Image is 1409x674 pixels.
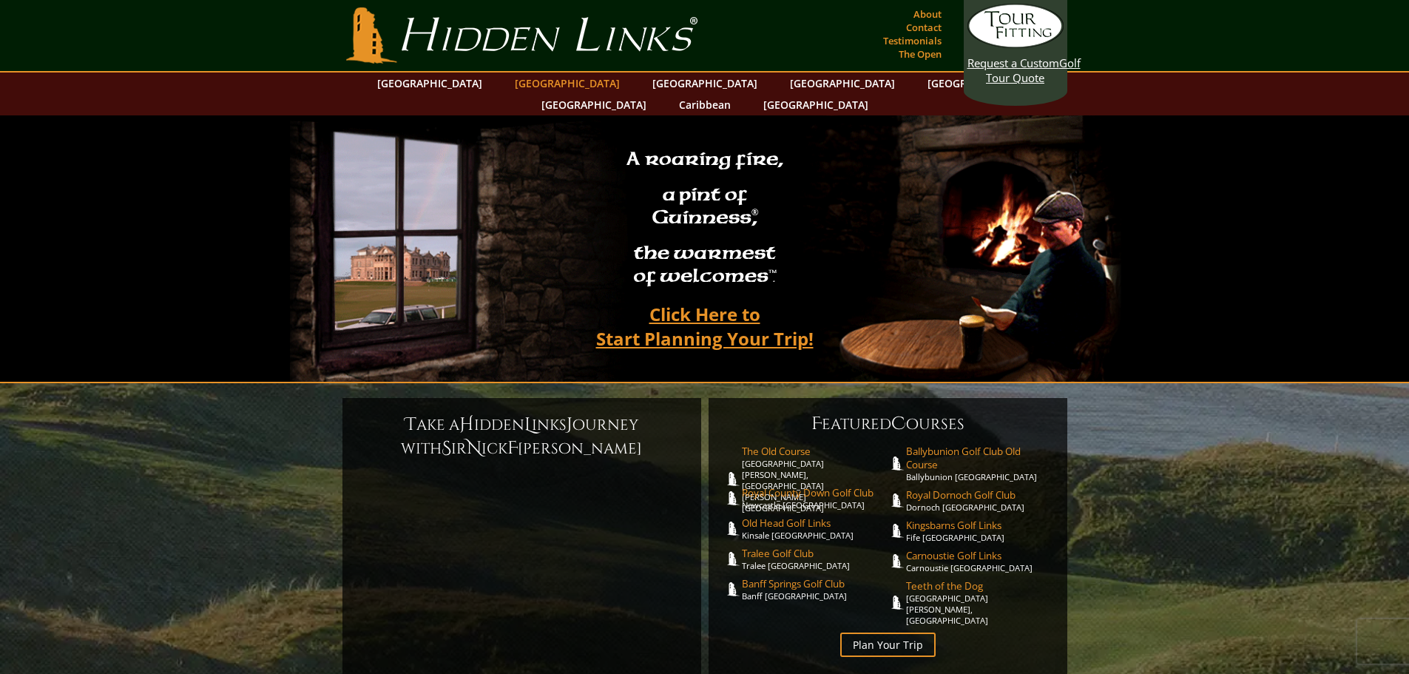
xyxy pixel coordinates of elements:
[906,549,1052,562] span: Carnoustie Golf Links
[459,413,474,437] span: H
[742,577,888,590] span: Banff Springs Golf Club
[742,516,888,541] a: Old Head Golf LinksKinsale [GEOGRAPHIC_DATA]
[967,55,1059,70] span: Request a Custom
[370,73,490,94] a: [GEOGRAPHIC_DATA]
[645,73,765,94] a: [GEOGRAPHIC_DATA]
[891,412,906,436] span: C
[906,579,1052,626] a: Teeth of the Dog[GEOGRAPHIC_DATA][PERSON_NAME], [GEOGRAPHIC_DATA]
[906,445,1052,471] span: Ballybunion Golf Club Old Course
[906,579,1052,593] span: Teeth of the Dog
[906,549,1052,573] a: Carnoustie Golf LinksCarnoustie [GEOGRAPHIC_DATA]
[467,437,482,460] span: N
[507,437,518,460] span: F
[902,17,945,38] a: Contact
[783,73,902,94] a: [GEOGRAPHIC_DATA]
[920,73,1040,94] a: [GEOGRAPHIC_DATA]
[742,445,888,458] span: The Old Course
[967,4,1064,85] a: Request a CustomGolf Tour Quote
[879,30,945,51] a: Testimonials
[742,547,888,560] span: Tralee Golf Club
[906,488,1052,502] span: Royal Dornoch Golf Club
[742,445,888,513] a: The Old Course[GEOGRAPHIC_DATA][PERSON_NAME], [GEOGRAPHIC_DATA][PERSON_NAME] [GEOGRAPHIC_DATA]
[840,633,936,657] a: Plan Your Trip
[507,73,627,94] a: [GEOGRAPHIC_DATA]
[742,486,888,510] a: Royal County Down Golf ClubNewcastle [GEOGRAPHIC_DATA]
[567,413,572,437] span: J
[524,413,532,437] span: L
[742,516,888,530] span: Old Head Golf Links
[357,413,686,460] h6: ake a idden inks ourney with ir ick [PERSON_NAME]
[756,94,876,115] a: [GEOGRAPHIC_DATA]
[906,488,1052,513] a: Royal Dornoch Golf ClubDornoch [GEOGRAPHIC_DATA]
[723,412,1052,436] h6: eatured ourses
[742,486,888,499] span: Royal County Down Golf Club
[906,519,1052,532] span: Kingsbarns Golf Links
[581,297,828,356] a: Click Here toStart Planning Your Trip!
[617,141,793,297] h2: A roaring fire, a pint of Guinness , the warmest of welcomes™.
[895,44,945,64] a: The Open
[742,547,888,571] a: Tralee Golf ClubTralee [GEOGRAPHIC_DATA]
[442,437,451,460] span: S
[534,94,654,115] a: [GEOGRAPHIC_DATA]
[742,577,888,601] a: Banff Springs Golf ClubBanff [GEOGRAPHIC_DATA]
[906,445,1052,482] a: Ballybunion Golf Club Old CourseBallybunion [GEOGRAPHIC_DATA]
[811,412,822,436] span: F
[672,94,738,115] a: Caribbean
[910,4,945,24] a: About
[405,413,416,437] span: T
[906,519,1052,543] a: Kingsbarns Golf LinksFife [GEOGRAPHIC_DATA]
